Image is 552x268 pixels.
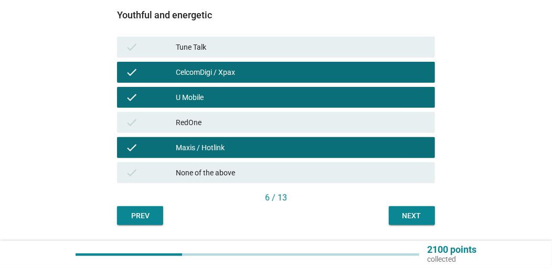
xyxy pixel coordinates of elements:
[428,245,477,254] p: 2100 points
[125,166,138,179] i: check
[176,66,427,79] div: CelcomDigi / Xpax
[389,206,435,225] button: Next
[125,91,138,104] i: check
[176,166,427,179] div: None of the above
[125,41,138,53] i: check
[125,141,138,154] i: check
[397,210,427,221] div: Next
[176,141,427,154] div: Maxis / Hotlink
[125,210,155,221] div: Prev
[125,66,138,79] i: check
[176,91,427,104] div: U Mobile
[125,116,138,129] i: check
[176,41,427,53] div: Tune Talk
[176,116,427,129] div: RedOne
[428,254,477,264] p: collected
[117,8,434,22] div: Youthful and energetic
[117,192,434,204] div: 6 / 13
[117,206,163,225] button: Prev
